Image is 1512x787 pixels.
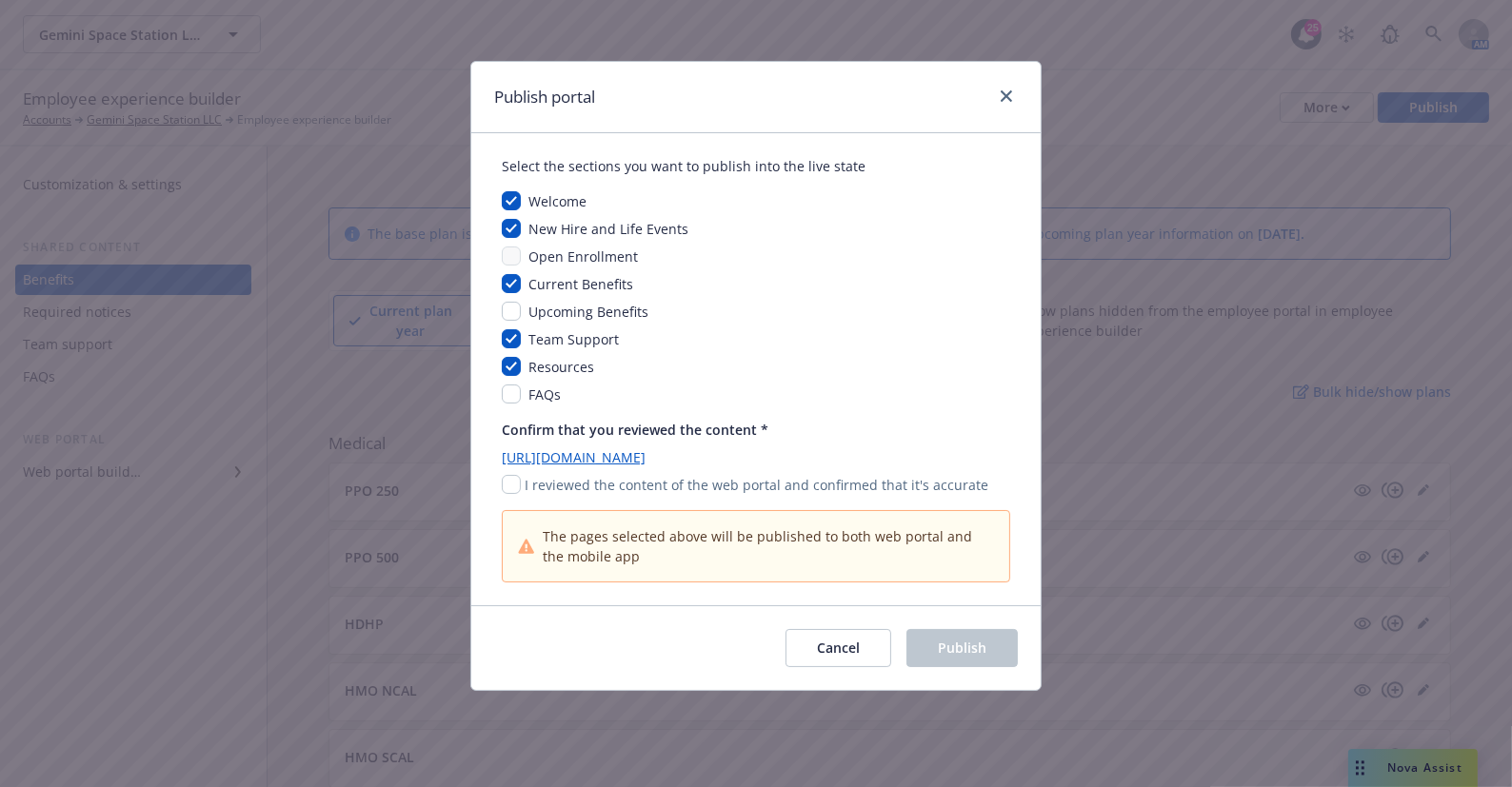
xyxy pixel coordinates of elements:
[502,420,1010,440] p: Confirm that you reviewed the content *
[995,85,1018,108] a: close
[528,385,561,403] span: FAQs
[528,303,648,321] span: Upcoming Benefits
[528,247,638,266] span: Open Enrollment
[938,639,986,657] span: Publish
[528,275,633,293] span: Current Benefits
[786,629,891,667] button: Cancel
[502,447,1010,467] a: [URL][DOMAIN_NAME]
[817,639,860,657] span: Cancel
[528,220,688,238] span: New Hire and Life Events
[528,358,594,376] span: Resources
[528,192,587,210] span: Welcome
[525,475,988,495] p: I reviewed the content of the web portal and confirmed that it's accurate
[494,85,595,109] h1: Publish portal
[906,629,1018,667] button: Publish
[502,156,1010,176] div: Select the sections you want to publish into the live state
[543,526,994,566] span: The pages selected above will be published to both web portal and the mobile app
[528,330,619,348] span: Team Support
